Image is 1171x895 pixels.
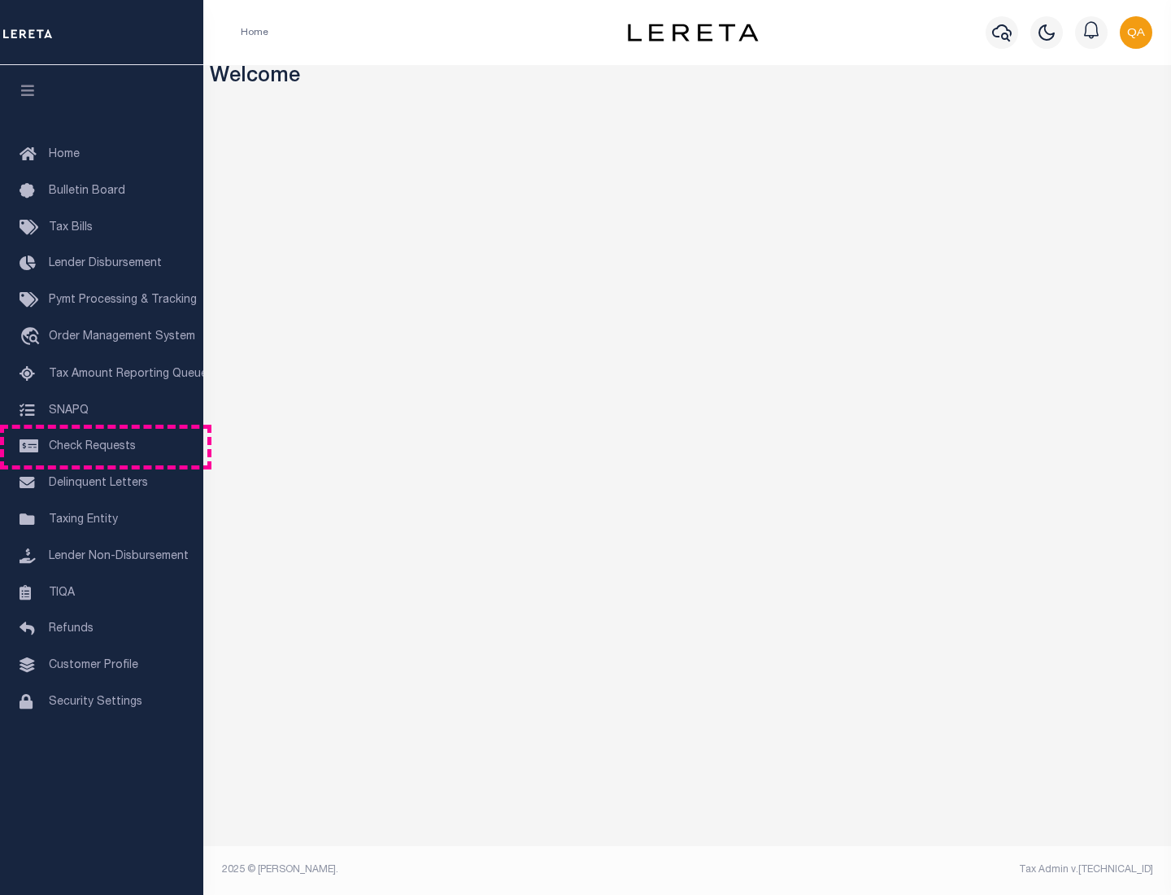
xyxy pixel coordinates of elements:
[49,441,136,452] span: Check Requests
[210,65,1165,90] h3: Welcome
[49,514,118,526] span: Taxing Entity
[49,295,197,306] span: Pymt Processing & Tracking
[241,25,268,40] li: Home
[628,24,758,41] img: logo-dark.svg
[49,478,148,489] span: Delinquent Letters
[49,551,189,562] span: Lender Non-Disbursement
[20,327,46,348] i: travel_explore
[49,369,207,380] span: Tax Amount Reporting Queue
[49,404,89,416] span: SNAPQ
[49,149,80,160] span: Home
[49,186,125,197] span: Bulletin Board
[49,587,75,598] span: TIQA
[49,696,142,708] span: Security Settings
[210,862,688,877] div: 2025 © [PERSON_NAME].
[49,331,195,343] span: Order Management System
[699,862,1153,877] div: Tax Admin v.[TECHNICAL_ID]
[49,623,94,635] span: Refunds
[49,258,162,269] span: Lender Disbursement
[49,222,93,234] span: Tax Bills
[1120,16,1152,49] img: svg+xml;base64,PHN2ZyB4bWxucz0iaHR0cDovL3d3dy53My5vcmcvMjAwMC9zdmciIHBvaW50ZXItZXZlbnRzPSJub25lIi...
[49,660,138,671] span: Customer Profile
